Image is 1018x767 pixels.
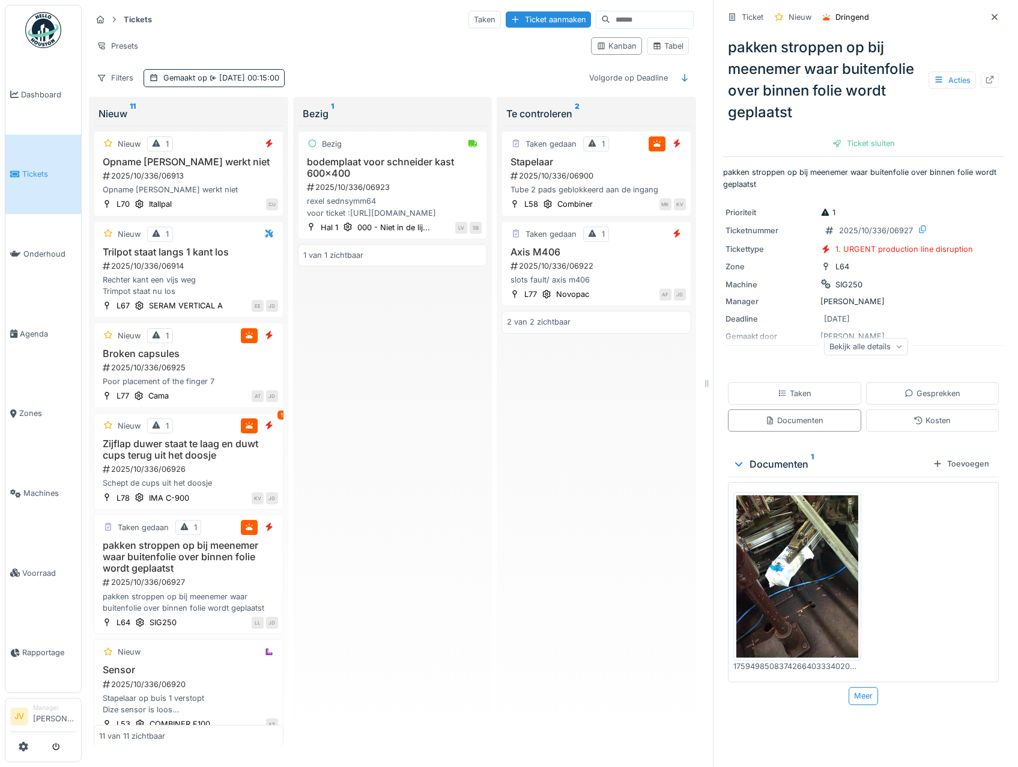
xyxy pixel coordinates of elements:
div: JD [266,492,278,504]
div: pakken stroppen op bij meenemer waar buitenfolie over binnen folie wordt geplaatst [99,591,278,614]
div: Combiner [557,198,593,210]
div: Bekijk alle details [824,338,908,355]
div: Tube 2 pads geblokkeerd aan de ingang [507,184,686,195]
div: SB [470,222,482,234]
div: KV [252,492,264,504]
div: Volgorde op Deadline [584,69,673,87]
sup: 11 [130,106,136,121]
a: Dashboard [5,55,81,135]
p: pakken stroppen op bij meenemer waar buitenfolie over binnen folie wordt geplaatst [723,167,1004,189]
div: Ticket [742,11,763,23]
div: L77 [524,289,537,300]
div: Nieuw [98,106,279,121]
div: Zone [726,261,816,272]
div: IMA C-900 [149,492,189,504]
a: Tickets [5,135,81,215]
div: Nieuw [118,646,141,658]
div: Tabel [652,40,683,52]
a: Zones [5,374,81,454]
a: Rapportage [5,613,81,693]
a: Voorraad [5,533,81,613]
div: 2 van 2 zichtbaar [507,316,571,328]
h3: Axis M406 [507,246,686,258]
div: Nieuw [118,420,141,432]
h3: Zijflap duwer staat te laag en duwt cups terug uit het doosje [99,438,278,461]
div: Gesprekken [904,388,960,399]
div: 2025/10/336/06900 [509,170,686,182]
div: 2025/10/336/06923 [306,182,482,193]
div: 2025/10/336/06922 [509,260,686,272]
div: rexel sednsymm64 voor ticket :[URL][DOMAIN_NAME] [303,195,482,218]
div: KV [674,198,686,210]
div: Nieuw [118,228,141,240]
div: 1 [166,420,169,432]
div: Nieuw [118,330,141,341]
h3: pakken stroppen op bij meenemer waar buitenfolie over binnen folie wordt geplaatst [99,540,278,575]
span: Dashboard [21,89,76,100]
div: Deadline [726,313,816,325]
div: 1 [166,228,169,240]
div: COMBINER F100 [150,718,210,730]
div: Taken [468,11,501,28]
sup: 2 [575,106,580,121]
div: L78 [117,492,130,504]
div: L53 [117,718,130,730]
div: AF [659,289,671,301]
div: Bezig [303,106,483,121]
div: AT [252,390,264,402]
div: Ticketnummer [726,225,816,236]
div: 1 [602,228,605,240]
div: L67 [117,300,130,311]
div: 1 [602,138,605,150]
div: Machine [726,279,816,290]
h3: Stapelaar [507,156,686,168]
div: pakken stroppen op bij meenemer waar buitenfolie over binnen folie wordt geplaatst [723,32,1004,128]
span: Rapportage [22,647,76,658]
div: Kanban [596,40,637,52]
div: Bezig [322,138,342,150]
span: Voorraad [22,567,76,579]
sup: 1 [331,106,334,121]
div: slots fault/ axis m406 [507,274,686,286]
div: L64 [835,261,849,272]
div: SIG250 [150,617,177,628]
div: 2025/10/336/06914 [101,260,278,272]
div: Meer [849,687,878,704]
span: Onderhoud [23,248,76,260]
div: Hal 1 [321,222,338,233]
div: SIG250 [835,279,862,290]
div: Documenten [765,415,823,426]
div: LL [252,617,264,629]
div: [PERSON_NAME] [726,296,1001,307]
div: Opname [PERSON_NAME] werkt niet [99,184,278,195]
span: Tickets [22,168,76,180]
div: AS [266,718,278,730]
sup: 1 [811,457,814,471]
span: Agenda [20,328,76,340]
div: JD [674,289,686,301]
div: Taken [778,388,811,399]
div: JD [266,300,278,312]
div: L64 [117,617,130,628]
div: Filters [91,69,139,87]
div: L58 [524,198,538,210]
div: 1 [820,207,835,218]
div: Taken gedaan [118,522,169,533]
div: [DATE] [824,313,850,325]
div: Cama [148,390,169,402]
div: Taken gedaan [526,138,577,150]
div: 1 van 1 zichtbaar [303,249,363,261]
div: SERAM VERTICAL A [149,300,223,311]
div: 1 [166,138,169,150]
li: [PERSON_NAME] [33,703,76,729]
div: 1 [166,330,169,341]
div: Toevoegen [928,456,994,472]
div: JD [266,390,278,402]
div: JD [266,617,278,629]
div: LV [455,222,467,234]
a: Machines [5,453,81,533]
h3: Opname [PERSON_NAME] werkt niet [99,156,278,168]
div: Documenten [733,457,928,471]
div: MK [659,198,671,210]
div: 2025/10/336/06925 [101,362,278,373]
